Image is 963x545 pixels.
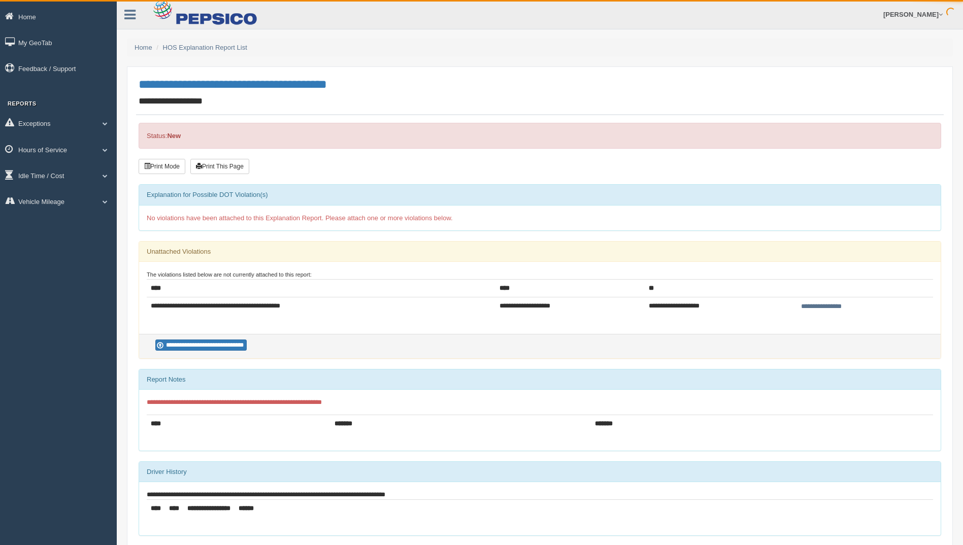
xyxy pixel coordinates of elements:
[139,369,941,390] div: Report Notes
[139,159,185,174] button: Print Mode
[147,214,453,222] span: No violations have been attached to this Explanation Report. Please attach one or more violations...
[147,271,312,278] small: The violations listed below are not currently attached to this report:
[135,44,152,51] a: Home
[139,242,941,262] div: Unattached Violations
[139,185,941,205] div: Explanation for Possible DOT Violation(s)
[139,123,941,149] div: Status:
[167,132,181,140] strong: New
[190,159,249,174] button: Print This Page
[139,462,941,482] div: Driver History
[163,44,247,51] a: HOS Explanation Report List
